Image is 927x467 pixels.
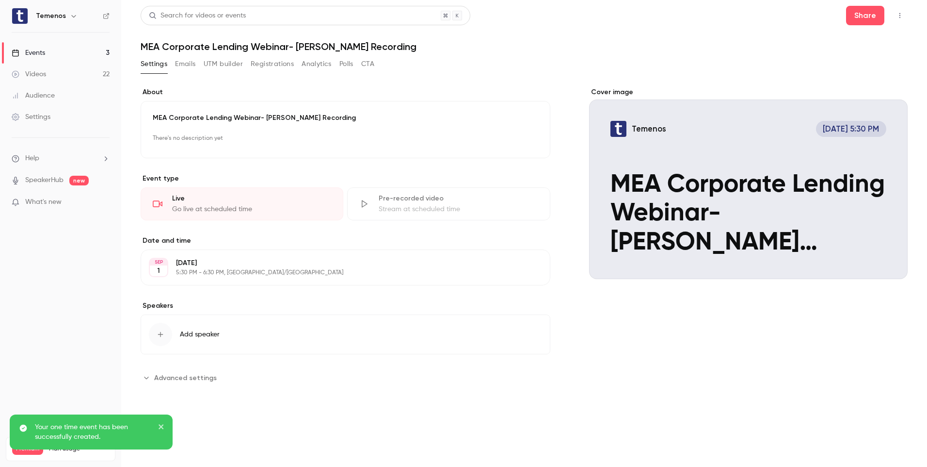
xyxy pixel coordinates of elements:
div: Videos [12,69,46,79]
button: Registrations [251,56,294,72]
button: UTM builder [204,56,243,72]
li: help-dropdown-opener [12,153,110,164]
span: What's new [25,197,62,207]
p: There's no description yet [153,131,538,146]
button: Add speaker [141,315,550,354]
button: Polls [339,56,353,72]
div: LiveGo live at scheduled time [141,187,343,220]
div: Audience [12,91,55,100]
div: Settings [12,112,50,122]
p: 5:30 PM - 6:30 PM, [GEOGRAPHIC_DATA]/[GEOGRAPHIC_DATA] [176,269,499,277]
p: MEA Corporate Lending Webinar- [PERSON_NAME] Recording [153,113,538,123]
img: Temenos [12,8,28,24]
span: new [69,176,89,185]
p: 1 [157,266,160,276]
button: Settings [141,56,167,72]
p: Event type [141,174,550,183]
p: Your one time event has been successfully created. [35,422,151,442]
button: Advanced settings [141,370,223,385]
section: Cover image [589,87,908,279]
h6: Temenos [36,11,66,21]
label: Date and time [141,236,550,246]
button: CTA [361,56,374,72]
button: Analytics [302,56,332,72]
section: Advanced settings [141,370,550,385]
span: Advanced settings [154,373,217,383]
div: SEP [150,259,167,266]
label: Speakers [141,301,550,311]
button: Emails [175,56,195,72]
h1: MEA Corporate Lending Webinar- [PERSON_NAME] Recording [141,41,908,52]
div: Go live at scheduled time [172,204,331,214]
div: Search for videos or events [149,11,246,21]
button: close [158,422,165,434]
span: Help [25,153,39,164]
iframe: Noticeable Trigger [98,198,110,207]
label: About [141,87,550,97]
a: SpeakerHub [25,175,64,185]
div: Pre-recorded videoStream at scheduled time [347,187,550,220]
button: Share [846,6,884,25]
label: Cover image [589,87,908,97]
span: Add speaker [180,330,220,339]
p: [DATE] [176,258,499,268]
div: Events [12,48,45,58]
div: Pre-recorded video [379,194,538,203]
div: Live [172,194,331,203]
div: Stream at scheduled time [379,204,538,214]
